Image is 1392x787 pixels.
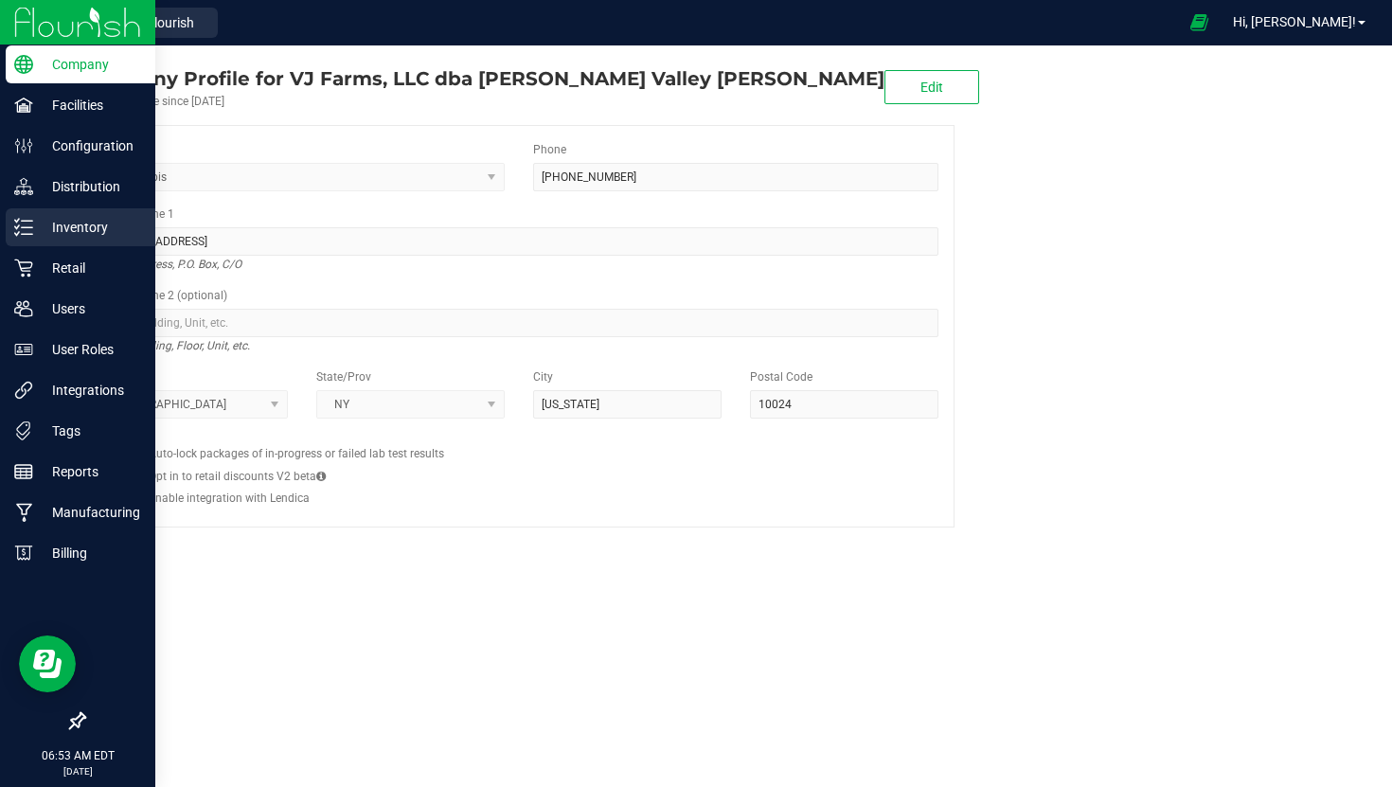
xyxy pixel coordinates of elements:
[9,764,147,778] p: [DATE]
[33,175,147,198] p: Distribution
[14,381,33,400] inline-svg: Integrations
[99,433,938,445] h2: Configs
[750,390,938,419] input: Postal Code
[19,635,76,692] iframe: Resource center
[33,338,147,361] p: User Roles
[149,468,326,485] label: Opt in to retail discounts V2 beta
[83,93,884,110] div: Account active since [DATE]
[99,287,227,304] label: Address Line 2 (optional)
[14,544,33,563] inline-svg: Billing
[1233,14,1356,29] span: Hi, [PERSON_NAME]!
[750,368,812,385] label: Postal Code
[33,379,147,402] p: Integrations
[14,299,33,318] inline-svg: Users
[83,64,884,93] div: VJ Farms, LLC dba Hudson Valley Jane
[99,227,938,256] input: Address
[99,334,250,357] i: Suite, Building, Floor, Unit, etc.
[14,177,33,196] inline-svg: Distribution
[33,134,147,157] p: Configuration
[33,297,147,320] p: Users
[14,462,33,481] inline-svg: Reports
[14,136,33,155] inline-svg: Configuration
[884,70,979,104] button: Edit
[33,216,147,239] p: Inventory
[14,218,33,237] inline-svg: Inventory
[1178,4,1221,41] span: Open Ecommerce Menu
[9,747,147,764] p: 06:53 AM EDT
[149,490,310,507] label: Enable integration with Lendica
[14,259,33,277] inline-svg: Retail
[14,503,33,522] inline-svg: Manufacturing
[14,340,33,359] inline-svg: User Roles
[33,542,147,564] p: Billing
[33,501,147,524] p: Manufacturing
[33,420,147,442] p: Tags
[316,368,371,385] label: State/Prov
[533,141,566,158] label: Phone
[33,257,147,279] p: Retail
[533,368,553,385] label: City
[33,94,147,116] p: Facilities
[99,309,938,337] input: Suite, Building, Unit, etc.
[533,390,722,419] input: City
[533,163,938,191] input: (123) 456-7890
[920,80,943,95] span: Edit
[14,55,33,74] inline-svg: Company
[99,253,241,276] i: Street address, P.O. Box, C/O
[33,460,147,483] p: Reports
[14,421,33,440] inline-svg: Tags
[33,53,147,76] p: Company
[14,96,33,115] inline-svg: Facilities
[149,445,444,462] label: Auto-lock packages of in-progress or failed lab test results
